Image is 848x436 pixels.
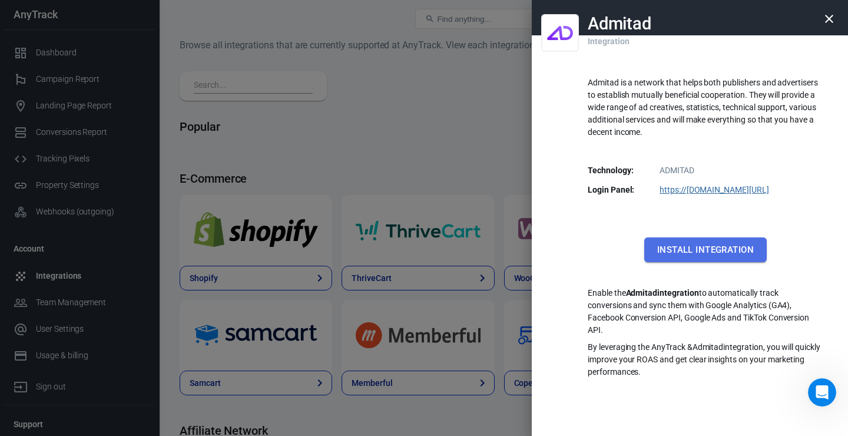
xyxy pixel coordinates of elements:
[644,237,767,262] button: Install Integration
[588,14,651,33] h2: Admitad
[588,184,647,196] dt: Login Panel:
[588,287,823,336] p: Enable the to automatically track conversions and sync them with Google Analytics (GA4), Facebook...
[595,164,816,177] dd: ADMITAD
[547,16,573,49] img: Admitad
[588,24,629,48] p: Integration
[626,288,699,298] strong: Admitad integration
[660,185,769,194] a: https://[DOMAIN_NAME][URL]
[588,341,823,378] p: By leveraging the AnyTrack & Admitad integration, you will quickly improve your ROAS and get clea...
[588,164,647,177] dt: Technology:
[588,77,823,138] p: Admitad is a network that helps both publishers and advertisers to establish mutually beneficial ...
[808,378,836,407] iframe: Intercom live chat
